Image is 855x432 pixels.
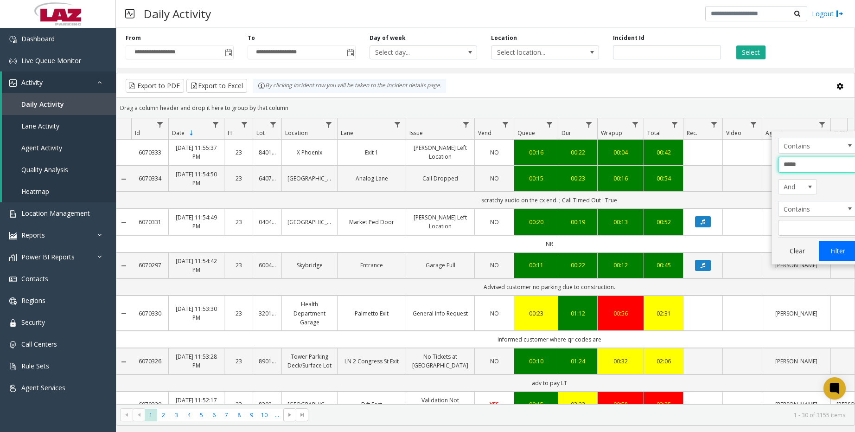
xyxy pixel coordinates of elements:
a: H Filter Menu [238,118,251,131]
a: [DATE] 11:54:50 PM [174,170,218,187]
a: [PERSON_NAME] Left Location [412,213,469,231]
img: logout [836,9,843,19]
a: Collapse Details [116,310,131,317]
img: 'icon' [9,210,17,218]
a: 6070326 [137,357,163,366]
div: 00:15 [520,400,552,409]
a: [PERSON_NAME] Left Location [412,143,469,161]
span: Select location... [491,46,577,59]
span: Location Management [21,209,90,218]
a: Lot Filter Menu [267,118,280,131]
a: [DATE] 11:55:37 PM [174,143,218,161]
span: Call Centers [21,340,57,348]
span: Agent Services [21,383,65,392]
div: 00:32 [603,357,638,366]
label: Location [491,34,517,42]
a: Dur Filter Menu [583,118,595,131]
span: Live Queue Monitor [21,56,81,65]
a: 00:58 [603,400,638,409]
img: pageIcon [125,2,134,25]
a: Entrance [343,261,400,270]
a: 02:22 [564,400,592,409]
button: Export to PDF [126,79,184,93]
span: Id [135,129,140,137]
span: Agent [766,129,781,137]
a: 03:35 [650,400,677,409]
a: NO [480,148,508,157]
div: Data table [116,118,855,404]
span: Page 11 [271,409,283,421]
span: And [778,180,809,194]
a: [PERSON_NAME] [768,218,825,226]
img: 'icon' [9,363,17,370]
a: Vend Filter Menu [499,118,512,131]
img: 'icon' [9,297,17,305]
a: 6070333 [137,148,163,157]
a: Activity [2,71,116,93]
a: 600430 [259,261,276,270]
a: 00:11 [520,261,552,270]
a: General Info Request [412,309,469,318]
span: Page 3 [170,409,183,421]
span: Vend [478,129,491,137]
span: NO [490,174,499,182]
button: Export to Excel [186,79,247,93]
a: 23 [230,148,247,157]
a: Logout [812,9,843,19]
a: 00:19 [564,218,592,226]
a: 23 [230,261,247,270]
a: Total Filter Menu [669,118,681,131]
a: [PERSON_NAME] [768,261,825,270]
img: 'icon' [9,232,17,239]
div: 00:15 [520,174,552,183]
a: Lane Filter Menu [391,118,404,131]
span: YES [490,400,499,408]
a: Queue Filter Menu [543,118,556,131]
a: 00:23 [564,174,592,183]
span: Daily Activity [21,100,64,109]
a: 6070331 [137,218,163,226]
a: Quality Analysis [2,159,116,181]
a: [DATE] 11:54:49 PM [174,213,218,231]
div: 00:42 [650,148,677,157]
a: 00:12 [603,261,638,270]
a: 00:45 [650,261,677,270]
a: [DATE] 11:54:42 PM [174,257,218,274]
a: Date Filter Menu [210,118,222,131]
span: Total [647,129,661,137]
span: Toggle popup [345,46,355,59]
a: Collapse Details [116,358,131,366]
a: 040440 [259,218,276,226]
a: Analog Lane [343,174,400,183]
img: infoIcon.svg [258,82,265,90]
a: 6070329 [137,400,163,409]
a: 02:31 [650,309,677,318]
a: 02:06 [650,357,677,366]
a: Health Department Garage [287,300,332,327]
span: Quality Analysis [21,165,68,174]
img: 'icon' [9,276,17,283]
a: Exit 1 [343,148,400,157]
div: 01:24 [564,357,592,366]
a: LN 2 Congress St Exit [343,357,400,366]
img: 'icon' [9,385,17,392]
span: Sortable [188,129,195,137]
a: [DATE] 11:53:30 PM [174,304,218,322]
a: 840142 [259,148,276,157]
a: Exit East [343,400,400,409]
a: 00:16 [603,174,638,183]
span: Page 6 [208,409,220,421]
a: [PERSON_NAME] [768,357,825,366]
a: 23 [230,400,247,409]
a: Daily Activity [2,93,116,115]
span: Queue [517,129,535,137]
a: Lane Activity [2,115,116,137]
span: Page 1 [145,409,157,421]
a: 23 [230,357,247,366]
a: Tower Parking Deck/Surface Lot [287,352,332,370]
span: NO [490,218,499,226]
div: Drag a column header and drop it here to group by that column [116,100,855,116]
